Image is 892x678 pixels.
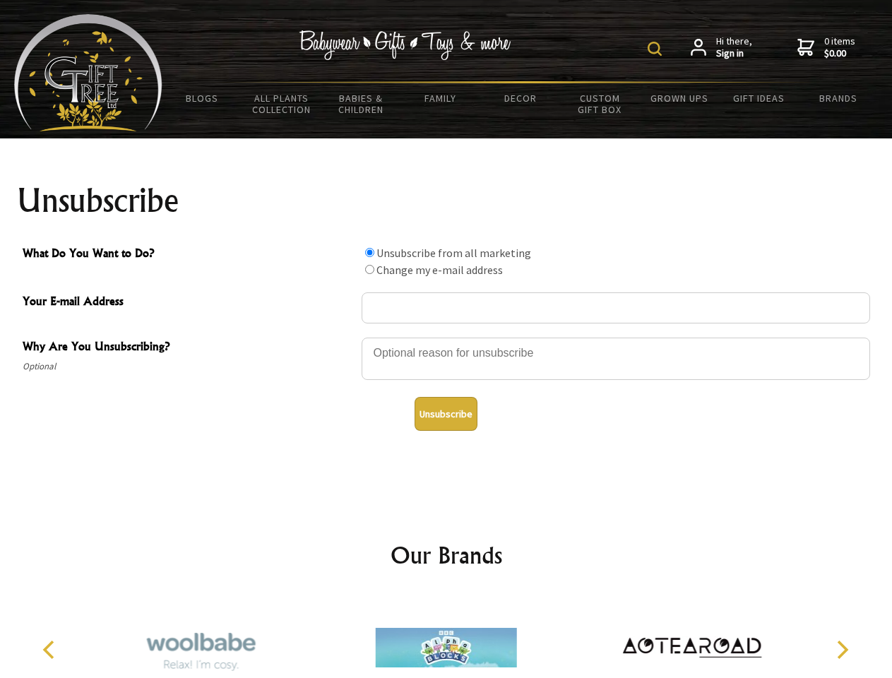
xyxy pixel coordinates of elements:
[362,292,870,323] input: Your E-mail Address
[799,83,879,113] a: Brands
[365,248,374,257] input: What Do You Want to Do?
[365,265,374,274] input: What Do You Want to Do?
[648,42,662,56] img: product search
[17,184,876,218] h1: Unsubscribe
[376,263,503,277] label: Change my e-mail address
[415,397,477,431] button: Unsubscribe
[401,83,481,113] a: Family
[23,292,355,313] span: Your E-mail Address
[23,244,355,265] span: What Do You Want to Do?
[824,47,855,60] strong: $0.00
[716,47,752,60] strong: Sign in
[362,338,870,380] textarea: Why Are You Unsubscribing?
[162,83,242,113] a: BLOGS
[560,83,640,124] a: Custom Gift Box
[719,83,799,113] a: Gift Ideas
[23,338,355,358] span: Why Are You Unsubscribing?
[480,83,560,113] a: Decor
[691,35,752,60] a: Hi there,Sign in
[299,30,511,60] img: Babywear - Gifts - Toys & more
[826,634,857,665] button: Next
[14,14,162,131] img: Babyware - Gifts - Toys and more...
[321,83,401,124] a: Babies & Children
[35,634,66,665] button: Previous
[28,538,864,572] h2: Our Brands
[242,83,322,124] a: All Plants Collection
[824,35,855,60] span: 0 items
[716,35,752,60] span: Hi there,
[376,246,531,260] label: Unsubscribe from all marketing
[639,83,719,113] a: Grown Ups
[797,35,855,60] a: 0 items$0.00
[23,358,355,375] span: Optional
